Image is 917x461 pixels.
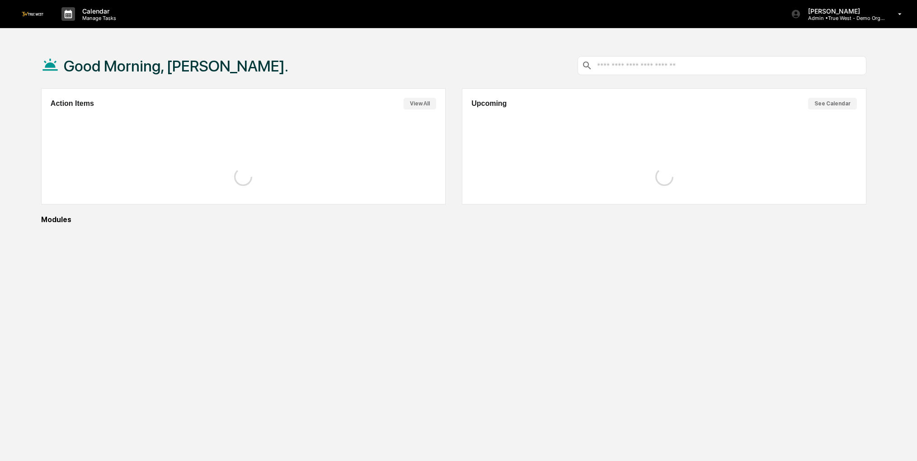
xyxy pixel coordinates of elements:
img: logo [22,12,43,16]
h1: Good Morning, [PERSON_NAME]. [64,57,288,75]
p: [PERSON_NAME] [801,7,885,15]
p: Admin • True West - Demo Organization [801,15,885,21]
h2: Action Items [51,100,94,108]
div: Modules [41,215,866,224]
p: Calendar [75,7,121,15]
button: View All [404,98,436,109]
button: See Calendar [808,98,857,109]
p: Manage Tasks [75,15,121,21]
h2: Upcoming [471,100,507,108]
